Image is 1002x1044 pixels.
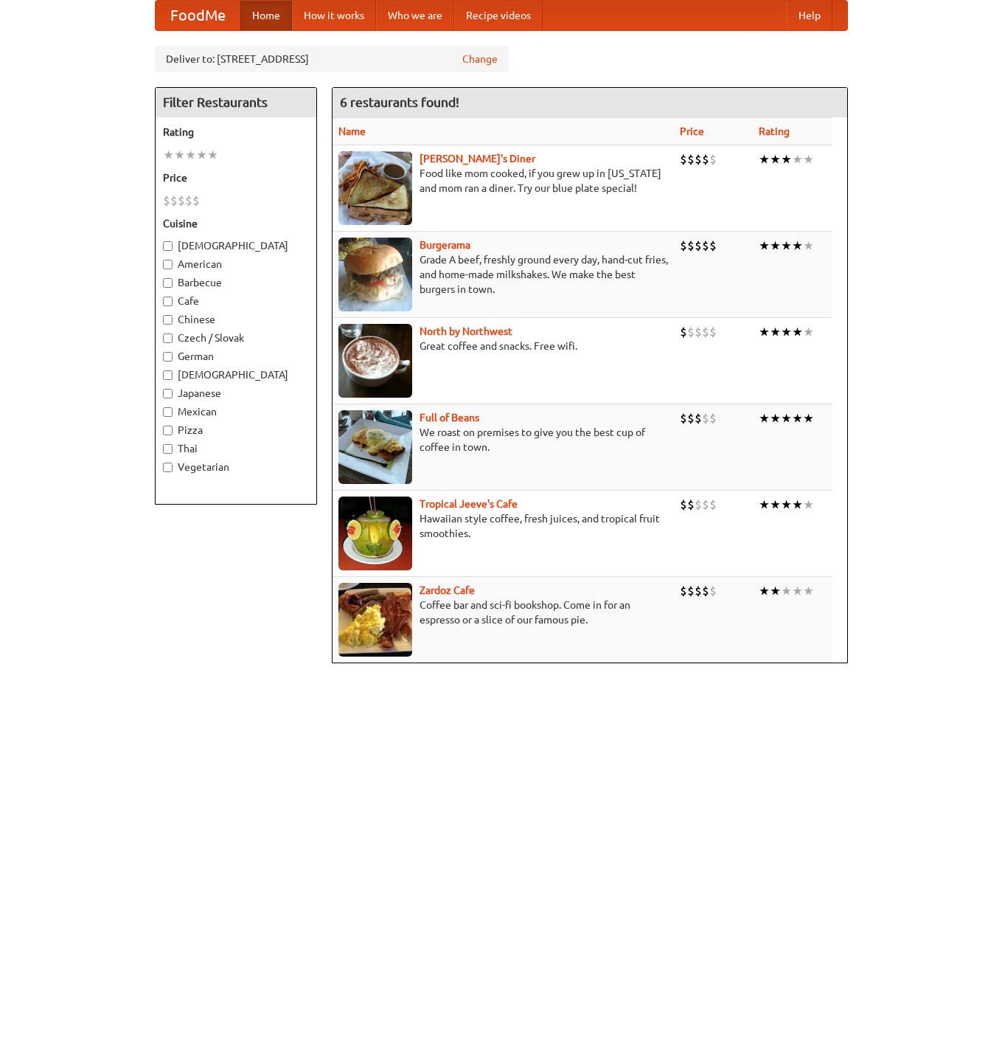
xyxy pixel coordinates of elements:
[420,153,535,165] a: [PERSON_NAME]'s Diner
[163,216,309,231] h5: Cuisine
[338,324,412,398] img: north.jpg
[376,1,454,30] a: Who we are
[792,324,803,340] li: ★
[420,412,479,424] a: Full of Beans
[695,238,702,254] li: $
[163,367,309,382] label: [DEMOGRAPHIC_DATA]
[702,238,709,254] li: $
[163,426,173,435] input: Pizza
[338,497,412,570] img: jeeves.jpg
[170,193,178,209] li: $
[163,349,309,364] label: German
[792,151,803,167] li: ★
[163,423,309,438] label: Pizza
[695,324,702,340] li: $
[803,238,814,254] li: ★
[680,238,687,254] li: $
[709,238,717,254] li: $
[420,584,475,596] a: Zardoz Cafe
[687,151,695,167] li: $
[163,147,174,163] li: ★
[292,1,376,30] a: How it works
[792,583,803,599] li: ★
[338,425,668,454] p: We roast on premises to give you the best cup of coffee in town.
[163,352,173,362] input: German
[163,389,173,398] input: Japanese
[803,583,814,599] li: ★
[709,497,717,513] li: $
[702,151,709,167] li: $
[420,498,518,510] a: Tropical Jeeve's Cafe
[163,386,309,401] label: Japanese
[770,497,781,513] li: ★
[163,278,173,288] input: Barbecue
[192,193,200,209] li: $
[803,497,814,513] li: ★
[695,583,702,599] li: $
[695,151,702,167] li: $
[338,151,412,225] img: sallys.jpg
[163,170,309,185] h5: Price
[792,410,803,426] li: ★
[702,497,709,513] li: $
[163,463,173,472] input: Vegetarian
[702,324,709,340] li: $
[770,151,781,167] li: ★
[155,46,509,72] div: Deliver to: [STREET_ADDRESS]
[207,147,218,163] li: ★
[687,410,695,426] li: $
[695,410,702,426] li: $
[163,275,309,290] label: Barbecue
[781,238,792,254] li: ★
[781,583,792,599] li: ★
[163,241,173,251] input: [DEMOGRAPHIC_DATA]
[803,410,814,426] li: ★
[792,497,803,513] li: ★
[770,583,781,599] li: ★
[759,238,770,254] li: ★
[759,151,770,167] li: ★
[770,238,781,254] li: ★
[163,257,309,272] label: American
[759,497,770,513] li: ★
[803,324,814,340] li: ★
[803,151,814,167] li: ★
[163,294,309,308] label: Cafe
[185,193,192,209] li: $
[702,583,709,599] li: $
[680,151,687,167] li: $
[759,410,770,426] li: ★
[759,125,790,137] a: Rating
[680,497,687,513] li: $
[454,1,543,30] a: Recipe videos
[338,511,668,541] p: Hawaiian style coffee, fresh juices, and tropical fruit smoothies.
[174,147,185,163] li: ★
[163,333,173,343] input: Czech / Slovak
[420,239,470,251] a: Burgerama
[687,238,695,254] li: $
[709,583,717,599] li: $
[163,125,309,139] h5: Rating
[185,147,196,163] li: ★
[680,410,687,426] li: $
[687,583,695,599] li: $
[163,193,170,209] li: $
[709,151,717,167] li: $
[163,407,173,417] input: Mexican
[338,166,668,196] p: Food like mom cooked, if you grew up in [US_STATE] and mom ran a diner. Try our blue plate special!
[338,598,668,627] p: Coffee bar and sci-fi bookshop. Come in for an espresso or a slice of our famous pie.
[178,193,185,209] li: $
[759,583,770,599] li: ★
[163,441,309,456] label: Thai
[680,583,687,599] li: $
[338,583,412,657] img: zardoz.jpg
[462,52,498,66] a: Change
[770,410,781,426] li: ★
[702,410,709,426] li: $
[792,238,803,254] li: ★
[759,324,770,340] li: ★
